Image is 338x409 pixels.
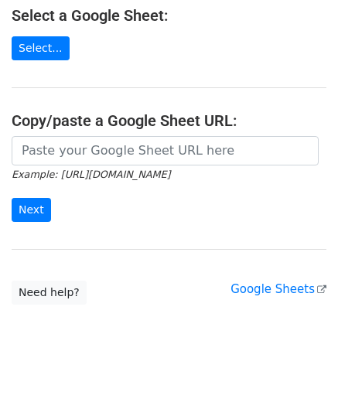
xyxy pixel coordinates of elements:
[261,335,338,409] iframe: Chat Widget
[12,111,326,130] h4: Copy/paste a Google Sheet URL:
[12,281,87,305] a: Need help?
[12,198,51,222] input: Next
[12,169,170,180] small: Example: [URL][DOMAIN_NAME]
[12,136,319,165] input: Paste your Google Sheet URL here
[12,36,70,60] a: Select...
[12,6,326,25] h4: Select a Google Sheet:
[230,282,326,296] a: Google Sheets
